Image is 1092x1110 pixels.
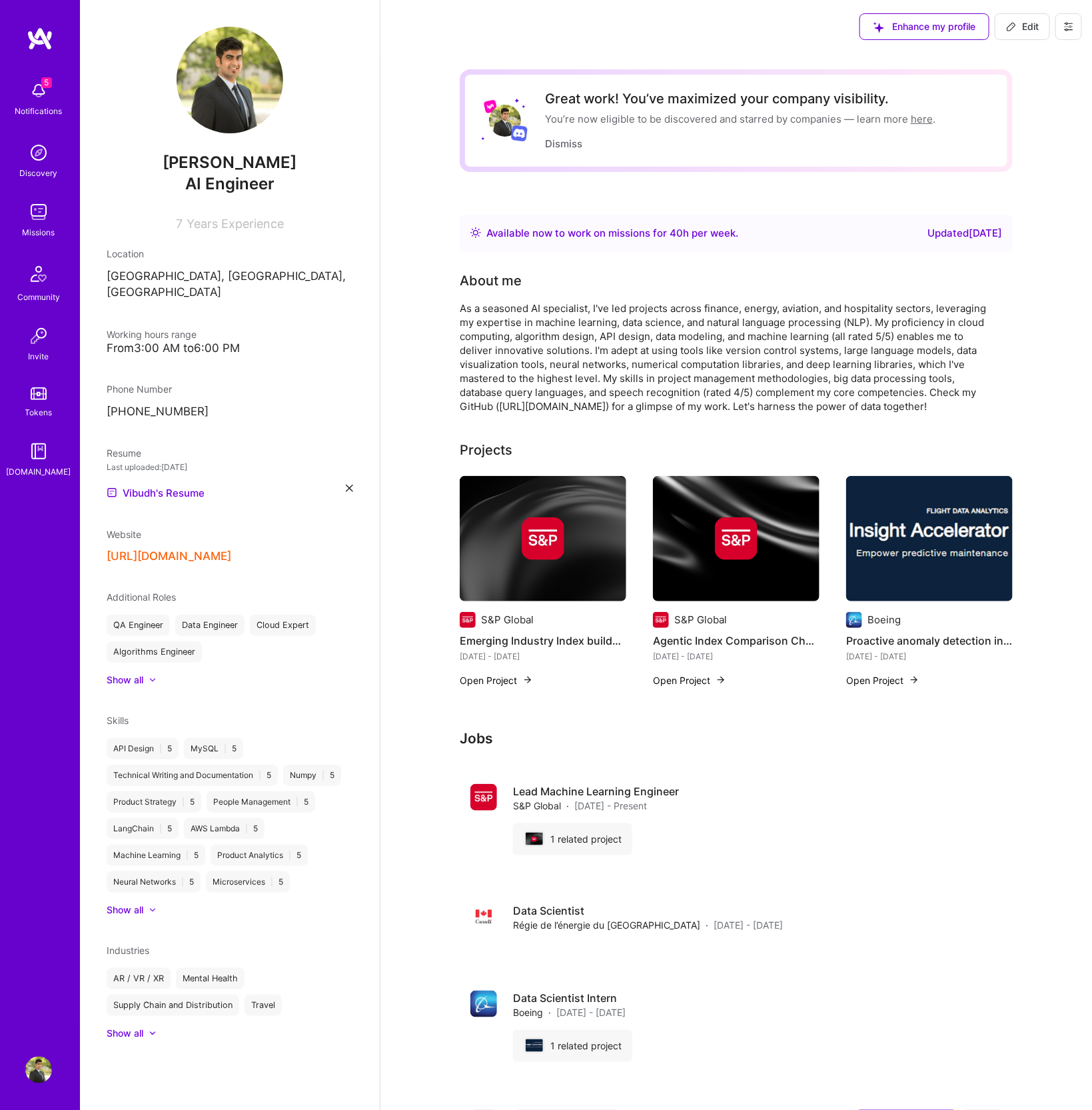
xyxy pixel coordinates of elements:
span: Enhance my profile [873,20,975,33]
div: Updated [DATE] [927,225,1002,241]
div: Great work! You’ve maximized your company visibility. [545,91,935,107]
span: Years Experience [187,217,284,231]
span: [PERSON_NAME] [107,153,353,173]
div: Numpy 5 [283,765,341,786]
a: User Avatar [22,1057,55,1083]
button: Enhance my profile [859,13,989,40]
span: Working hours range [107,329,197,340]
img: teamwork [25,199,52,225]
h4: Agentic Index Comparison Chatbot and Report Generator [653,632,819,649]
span: | [245,823,248,834]
div: Technical Writing and Documentation 5 [107,765,278,786]
h4: Data Scientist [513,903,783,918]
span: 7 [176,217,183,231]
div: Notifications [15,104,63,118]
span: S&P Global [513,799,561,813]
div: Missions [23,225,55,239]
span: · [548,1005,551,1019]
div: Available now to work on missions for h per week . [486,225,738,241]
span: Régie de l’énergie du [GEOGRAPHIC_DATA] [513,918,700,932]
div: Cloud Expert [250,615,316,636]
div: Show all [107,673,143,687]
span: | [224,743,227,754]
div: About me [460,271,522,291]
a: here [911,113,933,125]
img: cover [526,833,543,846]
i: icon Close [346,485,353,492]
button: Edit [995,13,1050,40]
div: From 3:00 AM to 6:00 PM [107,341,353,355]
div: QA Engineer [107,615,170,636]
img: Company logo [715,517,758,560]
button: Open Project [460,673,533,687]
img: Invite [25,323,52,349]
h4: Lead Machine Learning Engineer [513,784,679,799]
span: [DATE] - [DATE] [714,918,783,932]
div: Data Engineer [175,615,245,636]
h4: Emerging Industry Index builder AI Agent [460,632,626,649]
div: Invite [29,349,49,363]
span: 5 [41,77,52,88]
img: Company logo [532,837,537,842]
span: | [288,850,291,861]
div: [DOMAIN_NAME] [7,465,71,479]
div: LangChain 5 [107,818,179,839]
div: Microservices 5 [206,871,290,893]
div: Product Analytics 5 [211,845,308,866]
img: User Avatar [25,1057,52,1083]
img: Proactive anomaly detection in aircraft engines [846,476,1013,601]
img: arrow-right [909,675,919,685]
span: | [186,850,189,861]
span: [DATE] - Present [574,799,647,813]
div: S&P Global [674,613,727,627]
button: Dismiss [545,137,582,151]
span: [DATE] - [DATE] [556,1005,626,1019]
img: cover [653,476,819,601]
span: Additional Roles [107,591,176,603]
p: [GEOGRAPHIC_DATA], [GEOGRAPHIC_DATA], [GEOGRAPHIC_DATA] [107,269,353,301]
img: Lyft logo [484,99,498,113]
span: Resume [107,447,141,459]
div: Location [107,247,353,261]
div: Algorithms Engineer [107,641,202,663]
span: | [296,797,298,807]
span: Edit [1006,20,1039,33]
div: Tokens [25,405,53,419]
span: | [322,770,324,781]
div: AR / VR / XR [107,968,171,989]
img: Company logo [460,612,476,628]
img: User Avatar [489,105,521,137]
div: 1 related project [513,823,632,855]
h4: Proactive anomaly detection in aircraft engines [846,632,1013,649]
i: icon SuggestedTeams [873,22,884,33]
button: Open Project [846,673,919,687]
img: arrow-right [522,675,533,685]
span: | [159,823,162,834]
div: [DATE] - [DATE] [460,649,626,663]
span: | [159,743,162,754]
div: AWS Lambda 5 [184,818,265,839]
a: Vibudh's Resume [107,485,205,501]
span: Phone Number [107,383,172,395]
div: Mental Health [176,968,245,989]
img: Company logo [846,612,862,628]
span: Website [107,529,141,540]
div: You’re now eligible to be discovered and starred by companies — learn more . [545,112,935,126]
div: Show all [107,1027,143,1040]
div: [DATE] - [DATE] [846,649,1013,663]
div: [DATE] - [DATE] [653,649,819,663]
div: Last uploaded: [DATE] [107,460,353,474]
div: Travel [245,995,282,1016]
span: | [259,770,261,781]
div: Machine Learning 5 [107,845,205,866]
img: tokens [31,387,47,400]
img: Boeing [526,1039,543,1053]
span: | [181,877,184,887]
img: discovery [25,139,52,166]
span: AI Engineer [185,174,274,193]
img: Company logo [470,903,497,930]
div: MySQL 5 [184,738,243,759]
div: As a seasoned AI specialist, I've led projects across finance, energy, aviation, and hospitality ... [460,301,993,413]
button: Open Project [653,673,726,687]
img: cover [460,476,626,601]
